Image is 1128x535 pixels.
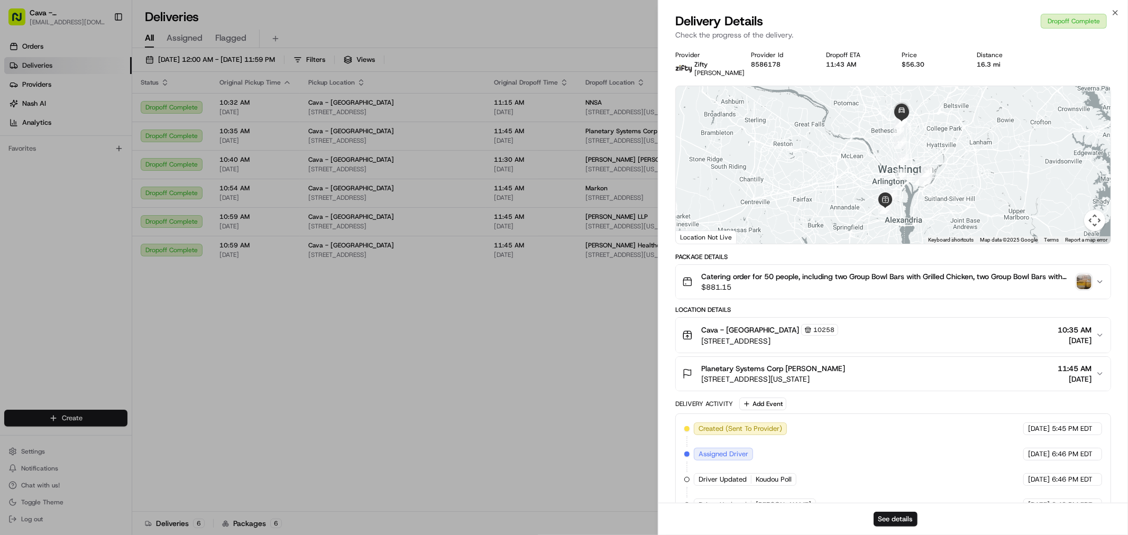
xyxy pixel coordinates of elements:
div: 📗 [11,237,19,246]
span: API Documentation [100,236,170,247]
img: Cava Alexandria [11,154,27,171]
span: 10:35 AM [1058,325,1092,335]
div: 💻 [89,237,98,246]
span: Catering order for 50 people, including two Group Bowl Bars with Grilled Chicken, two Group Bowl ... [701,271,1072,282]
div: 11:43 AM [827,60,885,69]
div: We're available if you need us! [48,112,145,120]
div: Past conversations [11,137,68,146]
div: 12 [897,154,909,165]
span: $881.15 [701,282,1072,292]
div: Provider [675,51,734,59]
img: 4920774857489_3d7f54699973ba98c624_72.jpg [22,101,41,120]
span: • [87,164,90,172]
span: [PERSON_NAME] [694,69,745,77]
div: Delivery Activity [675,400,733,408]
div: 14 [893,124,904,136]
span: Planetary Systems Corp [PERSON_NAME] [701,363,845,374]
p: Check the progress of the delivery. [675,30,1111,40]
span: [DATE] [1028,449,1050,459]
a: Open this area in Google Maps (opens a new window) [678,230,713,244]
button: Start new chat [180,104,192,117]
div: 6 [919,177,931,189]
a: 📗Knowledge Base [6,232,85,251]
span: 9:49 PM EDT [1052,500,1093,510]
div: Price [902,51,960,59]
span: Cava Alexandria [33,164,85,172]
span: 6:46 PM EDT [1052,475,1093,484]
span: Created (Sent To Provider) [699,424,782,433]
button: Add Event [739,398,786,410]
a: Terms [1044,237,1059,243]
span: Pylon [105,262,128,270]
button: Catering order for 50 people, including two Group Bowl Bars with Grilled Chicken, two Group Bowl ... [676,265,1111,299]
div: Package Details [675,253,1111,261]
img: photo_proof_of_delivery image [1077,274,1092,289]
span: [DATE] [1028,475,1050,484]
button: Cava - [GEOGRAPHIC_DATA]10258[STREET_ADDRESS]10:35 AM[DATE] [676,318,1111,353]
button: Keyboard shortcuts [928,236,974,244]
button: Map camera controls [1084,210,1105,231]
button: See all [164,135,192,148]
span: Map data ©2025 Google [980,237,1038,243]
span: Zifty [694,60,708,69]
img: Grace Nketiah [11,182,27,199]
span: 6:46 PM EDT [1052,449,1093,459]
img: 1736555255976-a54dd68f-1ca7-489b-9aae-adbdc363a1c4 [11,101,30,120]
span: • [88,192,91,201]
div: 13 [894,137,906,149]
div: Dropoff ETA [827,51,885,59]
a: 💻API Documentation [85,232,174,251]
div: 5 [915,173,927,185]
a: Powered byPylon [75,262,128,270]
span: Driver Updated [699,500,747,510]
span: Cava - [GEOGRAPHIC_DATA] [701,325,799,335]
a: Report a map error [1065,237,1107,243]
span: [DATE] [1028,500,1050,510]
div: Location Details [675,306,1111,314]
span: [DATE] [93,164,114,172]
span: 5:45 PM EDT [1052,424,1093,433]
span: [DATE] [1028,424,1050,433]
span: [DATE] [94,192,115,201]
p: Welcome 👋 [11,42,192,59]
span: Assigned Driver [699,449,748,459]
div: Start new chat [48,101,173,112]
span: 11:45 AM [1058,363,1092,374]
span: [STREET_ADDRESS] [701,336,838,346]
img: Google [678,230,713,244]
span: [PERSON_NAME] [33,192,86,201]
span: [PERSON_NAME] [756,500,811,510]
div: 11 [895,169,907,180]
img: 1736555255976-a54dd68f-1ca7-489b-9aae-adbdc363a1c4 [21,193,30,201]
button: See details [874,512,918,527]
span: [STREET_ADDRESS][US_STATE] [701,374,845,384]
span: 10258 [813,326,834,334]
div: Distance [977,51,1036,59]
img: zifty-logo-trans-sq.png [675,60,692,77]
div: 7 [886,190,897,201]
div: 16.3 mi [977,60,1036,69]
div: $56.30 [902,60,960,69]
span: Knowledge Base [21,236,81,247]
div: Provider Id [751,51,810,59]
input: Clear [27,68,175,79]
span: [DATE] [1058,335,1092,346]
div: 16 [896,116,907,127]
span: Driver Updated [699,475,747,484]
span: Koudou Poll [756,475,792,484]
div: Location Not Live [676,230,737,244]
button: Planetary Systems Corp [PERSON_NAME][STREET_ADDRESS][US_STATE]11:45 AM[DATE] [676,357,1111,391]
span: [DATE] [1058,374,1092,384]
span: Delivery Details [675,13,763,30]
button: 8586178 [751,60,781,69]
div: 3 [921,167,932,178]
img: Nash [11,11,32,32]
